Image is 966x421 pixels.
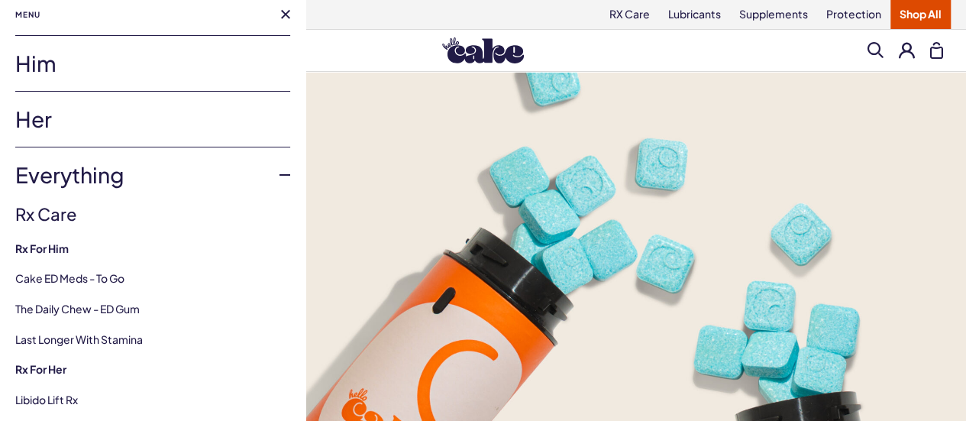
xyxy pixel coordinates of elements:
a: The Daily Chew - ED Gum [15,302,140,316]
a: Cake ED Meds - To Go [15,271,124,285]
a: Rx For Him [15,241,290,257]
img: Hello Cake [442,37,524,63]
a: Everything [15,147,290,202]
a: Him [15,36,290,91]
h3: Rx Care [15,202,290,226]
a: Last Longer with Stamina [15,332,143,346]
a: Her [15,92,290,147]
a: Libido Lift Rx [15,393,78,406]
a: Rx For Her [15,362,290,377]
span: Menu [15,5,40,24]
